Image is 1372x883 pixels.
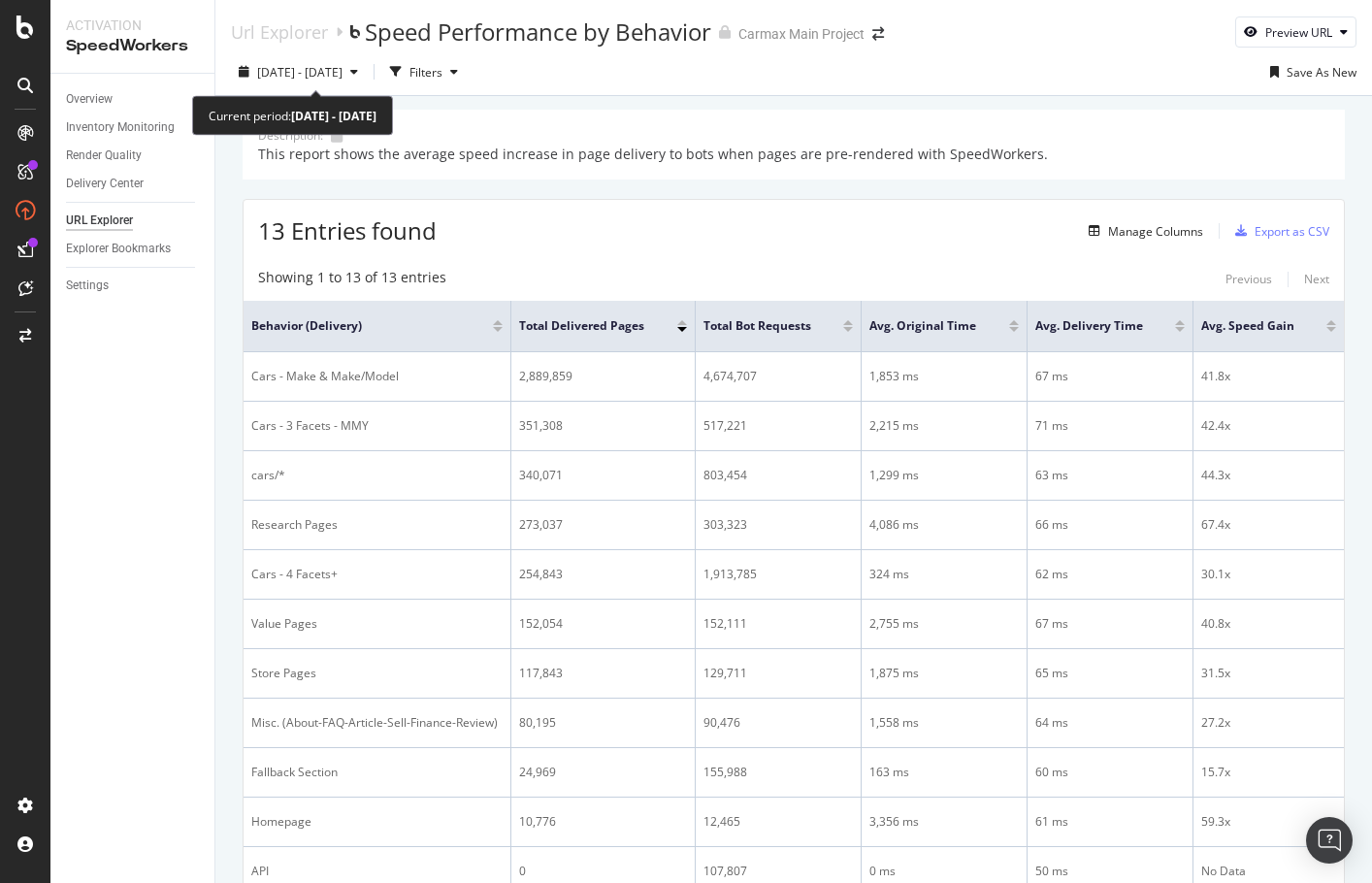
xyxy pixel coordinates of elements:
[1035,417,1185,435] div: 71 ms
[703,317,814,335] span: Total Bot Requests
[66,89,113,110] div: Overview
[519,516,687,534] div: 273,037
[66,174,201,194] a: Delivery Center
[1306,817,1353,864] div: Open Intercom Messenger
[703,863,853,880] div: 107,807
[258,145,1329,164] div: This report shows the average speed increase in page delivery to bots when pages are pre-rendered...
[258,214,437,246] span: 13 Entries found
[251,566,503,583] div: Cars - 4 Facets+
[66,35,199,57] div: SpeedWorkers
[1201,714,1336,732] div: 27.2x
[703,665,853,682] div: 129,711
[872,27,884,41] div: arrow-right-arrow-left
[869,764,1018,781] div: 163 ms
[66,146,201,166] a: Render Quality
[258,268,446,291] div: Showing 1 to 13 of 13 entries
[251,368,503,385] div: Cars - Make & Make/Model
[66,211,201,231] a: URL Explorer
[869,714,1018,732] div: 1,558 ms
[869,467,1018,484] div: 1,299 ms
[519,813,687,831] div: 10,776
[1035,764,1185,781] div: 60 ms
[703,516,853,534] div: 303,323
[66,16,199,35] div: Activation
[66,211,133,231] div: URL Explorer
[1035,516,1185,534] div: 66 ms
[869,317,979,335] span: Avg. Original Time
[409,64,442,81] div: Filters
[1035,863,1185,880] div: 50 ms
[703,615,853,633] div: 152,111
[519,417,687,435] div: 351,308
[251,863,503,880] div: API
[869,417,1018,435] div: 2,215 ms
[251,764,503,781] div: Fallback Section
[231,21,328,43] a: Url Explorer
[519,764,687,781] div: 24,969
[869,516,1018,534] div: 4,086 ms
[1035,665,1185,682] div: 65 ms
[869,863,1018,880] div: 0 ms
[66,239,171,259] div: Explorer Bookmarks
[703,417,853,435] div: 517,221
[519,317,648,335] span: Total Delivered Pages
[1201,467,1336,484] div: 44.3x
[519,368,687,385] div: 2,889,859
[209,105,376,127] div: Current period:
[869,368,1018,385] div: 1,853 ms
[1035,813,1185,831] div: 61 ms
[1035,714,1185,732] div: 64 ms
[257,64,343,81] span: [DATE] - [DATE]
[251,615,503,633] div: Value Pages
[291,108,376,124] b: [DATE] - [DATE]
[738,24,865,44] div: Carmax Main Project
[251,813,503,831] div: Homepage
[1201,317,1297,335] span: Avg. Speed Gain
[1201,516,1336,534] div: 67.4x
[1227,215,1329,246] button: Export as CSV
[66,117,201,138] a: Inventory Monitoring
[519,665,687,682] div: 117,843
[703,813,853,831] div: 12,465
[66,276,109,296] div: Settings
[66,117,175,138] div: Inventory Monitoring
[1201,813,1336,831] div: 59.3x
[1201,417,1336,435] div: 42.4x
[1035,467,1185,484] div: 63 ms
[1201,368,1336,385] div: 41.8x
[251,417,503,435] div: Cars - 3 Facets - MMY
[1225,268,1272,291] button: Previous
[519,615,687,633] div: 152,054
[1265,24,1332,41] div: Preview URL
[251,665,503,682] div: Store Pages
[231,56,366,87] button: [DATE] - [DATE]
[1225,271,1272,287] div: Previous
[251,467,503,484] div: cars/*
[1108,223,1203,240] div: Manage Columns
[1304,268,1329,291] button: Next
[519,467,687,484] div: 340,071
[251,317,464,335] span: Behavior (Delivery)
[1035,615,1185,633] div: 67 ms
[1287,64,1356,81] div: Save As New
[703,368,853,385] div: 4,674,707
[703,764,853,781] div: 155,988
[1255,223,1329,240] div: Export as CSV
[1201,665,1336,682] div: 31.5x
[1035,566,1185,583] div: 62 ms
[251,516,503,534] div: Research Pages
[66,276,201,296] a: Settings
[1201,764,1336,781] div: 15.7x
[1235,16,1356,48] button: Preview URL
[869,566,1018,583] div: 324 ms
[1262,56,1356,87] button: Save As New
[519,863,687,880] div: 0
[66,174,144,194] div: Delivery Center
[1081,219,1203,243] button: Manage Columns
[251,714,503,732] div: Misc. (About-FAQ-Article-Sell-Finance-Review)
[869,665,1018,682] div: 1,875 ms
[1035,368,1185,385] div: 67 ms
[365,16,711,49] div: Speed Performance by Behavior
[703,566,853,583] div: 1,913,785
[519,714,687,732] div: 80,195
